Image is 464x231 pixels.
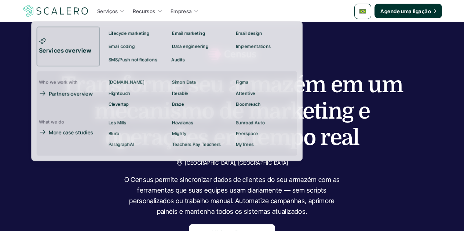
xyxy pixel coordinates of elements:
iframe: gist-messenger-bubble-iframe [439,206,457,224]
p: More case studies [49,128,93,136]
p: Serviços [97,7,118,15]
a: Havaianas [170,117,233,128]
a: Figma [234,77,297,88]
a: Email coding [106,40,170,53]
p: Teachers Pay Teachers [172,142,221,147]
p: Sunroad Auto [236,120,265,125]
p: Email design [236,31,262,36]
a: SMS/Push notifications [106,53,169,66]
p: [DOMAIN_NAME] [109,80,145,85]
a: Mighty [170,128,233,139]
a: Audits [169,53,232,66]
p: Empresa [171,7,192,15]
a: Iterable [170,88,233,99]
a: Data engineering [170,40,233,53]
img: Scalero company logotype [22,4,89,18]
p: Implementations [236,44,271,49]
a: Implementations [234,40,297,53]
a: Clevertap [106,99,170,110]
a: Peerspace [234,128,297,139]
p: Peerspace [236,131,258,136]
p: Attentive [236,91,255,96]
a: More case studies [37,127,100,138]
p: Who we work with [39,80,78,85]
p: Mighty [172,131,186,136]
a: Agende uma ligação [375,4,442,18]
a: Lifecycle marketing [106,27,170,40]
p: Blurb [109,131,119,136]
p: What we do [39,119,64,124]
p: Figma [236,80,248,85]
p: Lifecycle marketing [109,31,149,36]
a: Teachers Pay Teachers [170,139,233,150]
p: Email coding [109,44,135,49]
a: Services overview [37,27,100,66]
a: Blurb [106,128,170,139]
p: Audits [171,57,185,62]
a: [DOMAIN_NAME] [106,77,170,88]
p: Hightouch [109,91,130,96]
p: Iterable [172,91,188,96]
p: Partners overview [49,90,93,97]
a: ParagraphAI [106,139,170,150]
p: SMS/Push notifications [109,57,157,62]
a: Partners overview [37,88,97,99]
p: Services overview [39,46,93,56]
a: Les Mills [106,117,170,128]
a: Hightouch [106,88,170,99]
a: Attentive [234,88,297,99]
p: O Census permite sincronizar dados de clientes do seu armazém com as ferramentas que suas equipes... [122,175,342,217]
a: Simon Data [170,77,233,88]
p: Les Mills [109,120,126,125]
p: Braze [172,102,184,107]
p: Clevertap [109,102,129,107]
p: Bloomreach [236,102,261,107]
p: Recursos [133,7,155,15]
a: Bloomreach [234,99,297,110]
p: ParagraphAI [109,142,134,147]
p: Simon Data [172,80,196,85]
p: Email marketing [172,31,205,36]
p: MyTrees [236,142,254,147]
a: Email marketing [170,27,233,40]
img: 🇧🇷 [359,8,366,15]
p: Data engineering [172,44,208,49]
a: Sunroad Auto [234,117,297,128]
a: MyTrees [234,139,297,150]
p: [GEOGRAPHIC_DATA], [GEOGRAPHIC_DATA] [185,158,288,167]
a: Email design [234,27,297,40]
a: Braze [170,99,233,110]
p: Agende uma ligação [380,7,431,15]
p: Havaianas [172,120,193,125]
